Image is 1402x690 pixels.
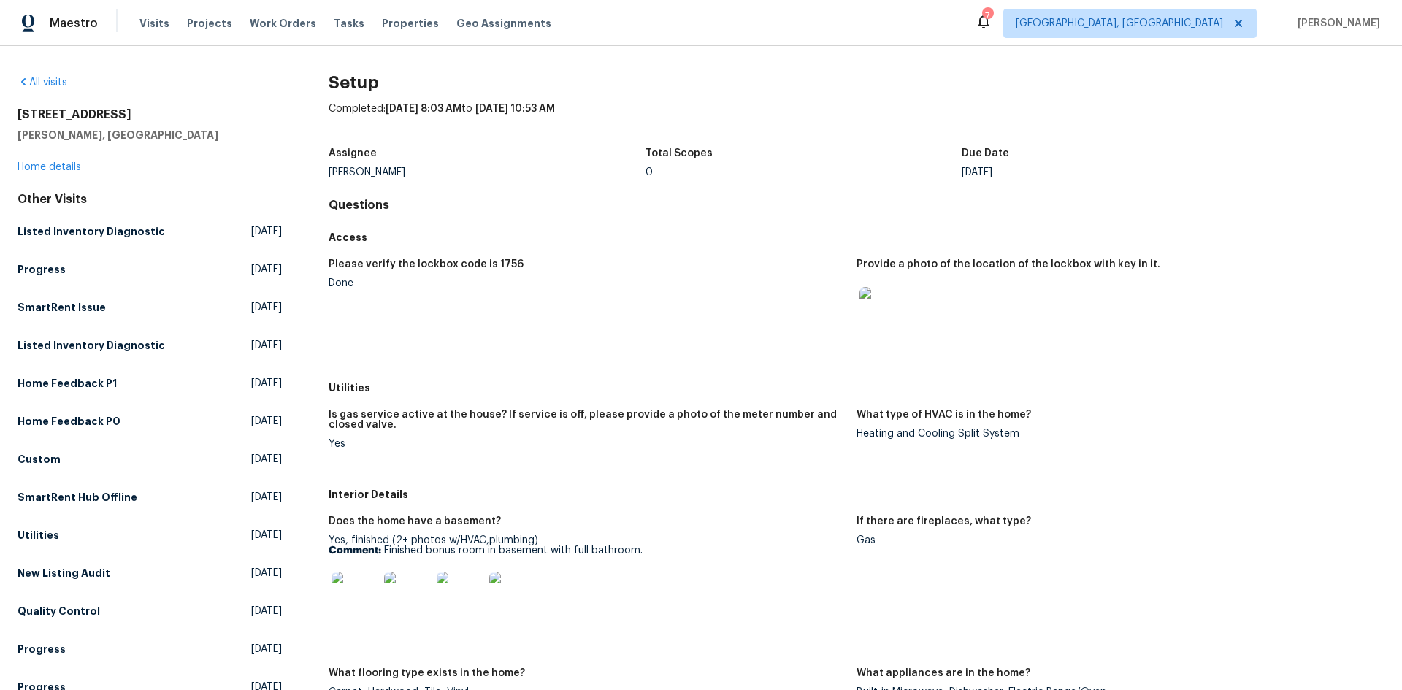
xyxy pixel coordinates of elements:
[251,300,282,315] span: [DATE]
[329,380,1384,395] h5: Utilities
[18,218,282,245] a: Listed Inventory Diagnostic[DATE]
[329,535,845,627] div: Yes, finished (2+ photos w/HVAC,plumbing)
[329,101,1384,139] div: Completed: to
[18,338,165,353] h5: Listed Inventory Diagnostic
[250,16,316,31] span: Work Orders
[251,528,282,543] span: [DATE]
[334,18,364,28] span: Tasks
[962,167,1279,177] div: [DATE]
[18,162,81,172] a: Home details
[18,128,282,142] h5: [PERSON_NAME], [GEOGRAPHIC_DATA]
[18,262,66,277] h5: Progress
[18,224,165,239] h5: Listed Inventory Diagnostic
[187,16,232,31] span: Projects
[18,332,282,359] a: Listed Inventory Diagnostic[DATE]
[962,148,1009,158] h5: Due Date
[329,545,845,556] p: Finished bonus room in basement with full bathroom.
[857,668,1030,678] h5: What appliances are in the home?
[251,414,282,429] span: [DATE]
[18,528,59,543] h5: Utilities
[251,224,282,239] span: [DATE]
[18,192,282,207] div: Other Visits
[18,370,282,396] a: Home Feedback P1[DATE]
[18,294,282,321] a: SmartRent Issue[DATE]
[18,452,61,467] h5: Custom
[18,107,282,122] h2: [STREET_ADDRESS]
[251,490,282,505] span: [DATE]
[251,338,282,353] span: [DATE]
[18,636,282,662] a: Progress[DATE]
[329,278,845,288] div: Done
[456,16,551,31] span: Geo Assignments
[857,410,1031,420] h5: What type of HVAC is in the home?
[329,148,377,158] h5: Assignee
[18,376,117,391] h5: Home Feedback P1
[18,522,282,548] a: Utilities[DATE]
[251,376,282,391] span: [DATE]
[18,446,282,472] a: Custom[DATE]
[251,566,282,580] span: [DATE]
[329,167,646,177] div: [PERSON_NAME]
[251,452,282,467] span: [DATE]
[18,560,282,586] a: New Listing Audit[DATE]
[18,490,137,505] h5: SmartRent Hub Offline
[18,484,282,510] a: SmartRent Hub Offline[DATE]
[329,259,524,269] h5: Please verify the lockbox code is 1756
[18,604,100,618] h5: Quality Control
[251,642,282,656] span: [DATE]
[18,408,282,434] a: Home Feedback P0[DATE]
[329,230,1384,245] h5: Access
[982,9,992,23] div: 7
[1292,16,1380,31] span: [PERSON_NAME]
[857,429,1373,439] div: Heating and Cooling Split System
[646,167,962,177] div: 0
[857,259,1160,269] h5: Provide a photo of the location of the lockbox with key in it.
[329,668,525,678] h5: What flooring type exists in the home?
[50,16,98,31] span: Maestro
[139,16,169,31] span: Visits
[18,598,282,624] a: Quality Control[DATE]
[18,566,110,580] h5: New Listing Audit
[18,256,282,283] a: Progress[DATE]
[329,198,1384,212] h4: Questions
[1016,16,1223,31] span: [GEOGRAPHIC_DATA], [GEOGRAPHIC_DATA]
[329,545,381,556] b: Comment:
[386,104,461,114] span: [DATE] 8:03 AM
[18,642,66,656] h5: Progress
[329,487,1384,502] h5: Interior Details
[329,516,501,526] h5: Does the home have a basement?
[18,300,106,315] h5: SmartRent Issue
[857,535,1373,545] div: Gas
[857,516,1031,526] h5: If there are fireplaces, what type?
[329,439,845,449] div: Yes
[646,148,713,158] h5: Total Scopes
[329,410,845,430] h5: Is gas service active at the house? If service is off, please provide a photo of the meter number...
[329,75,1384,90] h2: Setup
[18,77,67,88] a: All visits
[251,262,282,277] span: [DATE]
[475,104,555,114] span: [DATE] 10:53 AM
[251,604,282,618] span: [DATE]
[18,414,120,429] h5: Home Feedback P0
[382,16,439,31] span: Properties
